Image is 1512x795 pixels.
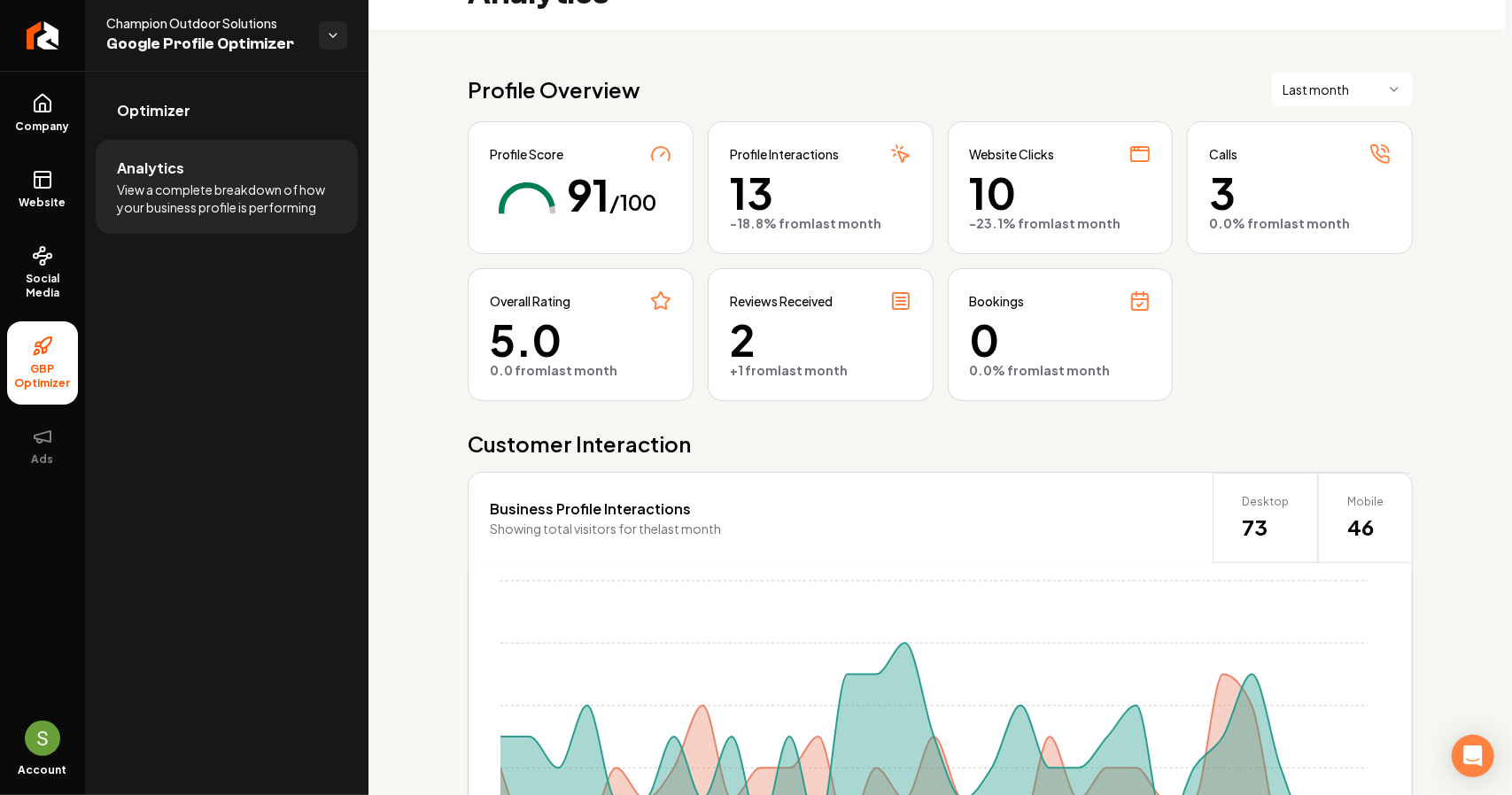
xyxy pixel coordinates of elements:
[96,82,358,139] a: Optimizer
[117,181,337,216] span: View a complete breakdown of how your business profile is performing
[609,188,656,255] div: /100
[7,79,78,148] a: Company
[970,214,1151,232] div: -23.1%
[970,361,1151,379] div: 0.0%
[779,215,881,231] span: from last month
[745,362,848,378] span: from last month
[106,14,305,32] span: Champion Outdoor Solutions
[25,452,61,467] span: Ads
[12,196,74,210] span: Website
[970,145,1055,163] span: Website Clicks
[7,362,78,390] span: GBP Optimizer
[970,319,1151,361] span: 0
[730,319,911,361] span: 2
[25,721,60,756] img: Sales Champion
[1242,495,1289,509] span: Desktop
[1242,513,1289,541] span: 73
[490,520,721,537] p: Showing total visitors for the last month
[7,272,78,300] span: Social Media
[1247,215,1350,231] span: from last month
[468,429,1413,458] span: Customer Interaction
[970,172,1151,214] span: 10
[490,145,563,163] span: Profile Score
[1019,215,1121,231] span: from last month
[490,292,570,310] span: Overall Rating
[490,361,671,379] div: 0.0
[106,32,305,57] span: Google Profile Optimizer
[515,362,617,378] span: from last month
[468,75,640,104] span: Profile Overview
[117,158,184,179] span: Analytics
[7,155,78,224] a: Website
[1347,513,1384,541] span: 46
[27,21,59,50] img: Rebolt Logo
[7,412,78,481] button: Ads
[1209,214,1391,232] div: 0.0%
[9,120,77,134] span: Company
[730,145,839,163] span: Profile Interactions
[19,763,67,777] span: Account
[1347,495,1384,509] span: Mobile
[1008,362,1111,378] span: from last month
[730,172,911,214] span: 13
[1209,145,1237,163] span: Calls
[7,231,78,314] a: Social Media
[490,499,691,518] span: Business Profile Interactions
[117,100,190,121] span: Optimizer
[970,292,1025,310] span: Bookings
[1452,735,1494,777] div: Open Intercom Messenger
[25,721,60,756] button: Open user button
[730,292,833,310] span: Reviews Received
[567,174,609,241] div: 91
[730,214,911,232] div: -18.8%
[730,361,911,379] div: +1
[1209,172,1391,214] span: 3
[490,319,671,361] span: 5.0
